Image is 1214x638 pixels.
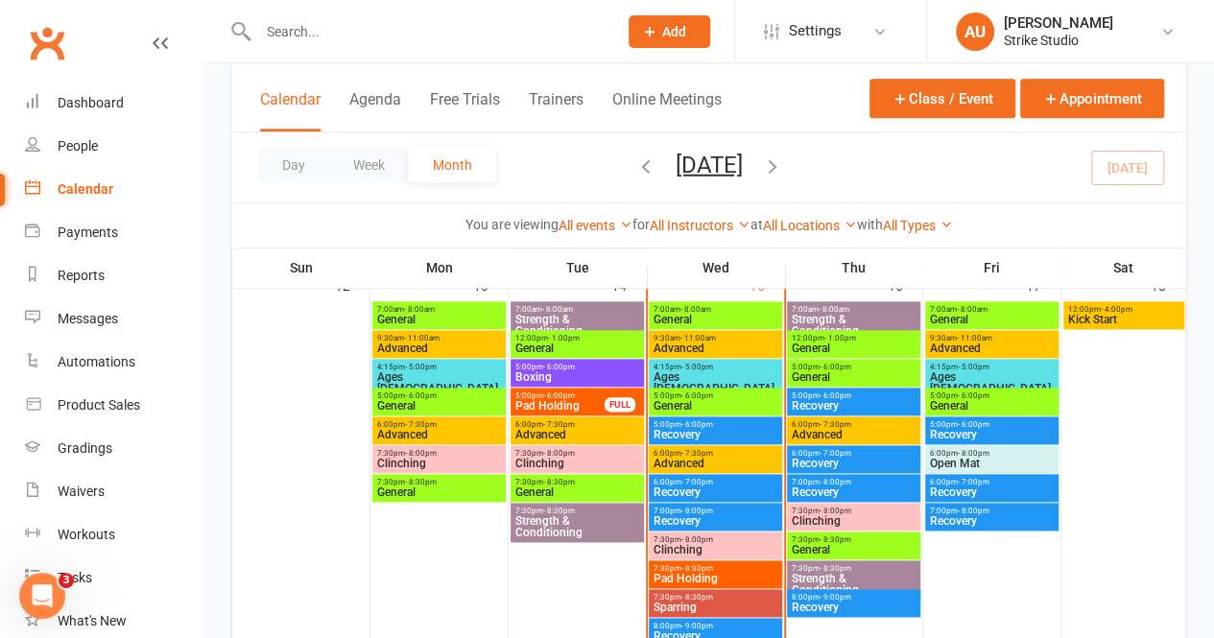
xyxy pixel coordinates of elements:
[329,148,409,182] button: Week
[376,429,502,440] span: Advanced
[820,449,851,458] span: - 7:00pm
[680,305,711,314] span: - 8:00am
[59,573,74,588] span: 3
[25,168,202,211] a: Calendar
[653,391,778,400] span: 5:00pm
[25,427,202,470] a: Gradings
[548,334,580,343] span: - 1:00pm
[376,420,502,429] span: 6:00pm
[929,515,1055,527] span: Recovery
[681,363,713,371] span: - 5:00pm
[514,334,640,343] span: 12:00pm
[58,181,113,197] div: Calendar
[681,622,713,630] span: - 9:00pm
[791,486,916,498] span: Recovery
[376,363,502,371] span: 4:15pm
[25,297,202,341] a: Messages
[430,90,500,131] button: Free Trials
[929,305,1055,314] span: 7:00am
[929,486,1055,498] span: Recovery
[25,125,202,168] a: People
[25,82,202,125] a: Dashboard
[653,622,778,630] span: 8:00pm
[260,90,321,131] button: Calendar
[1067,305,1180,314] span: 12:00pm
[791,391,916,400] span: 5:00pm
[957,334,992,343] span: - 11:00am
[653,343,778,354] span: Advanced
[405,391,437,400] span: - 6:00pm
[465,217,559,232] strong: You are viewing
[820,391,851,400] span: - 6:00pm
[791,400,916,412] span: Recovery
[929,334,1055,343] span: 9:30am
[791,343,916,354] span: General
[514,478,640,486] span: 7:30pm
[791,602,916,613] span: Recovery
[376,449,502,458] span: 7:30pm
[25,254,202,297] a: Reports
[25,513,202,556] a: Workouts
[252,18,605,45] input: Search...
[824,334,856,343] span: - 1:00pm
[785,248,923,288] th: Thu
[58,440,112,456] div: Gradings
[58,95,124,110] div: Dashboard
[1020,79,1164,118] button: Appointment
[58,527,115,542] div: Workouts
[958,363,989,371] span: - 5:00pm
[791,593,916,602] span: 8:00pm
[681,535,713,544] span: - 8:00pm
[543,478,575,486] span: - 8:30pm
[1067,314,1180,325] span: Kick Start
[791,544,916,555] span: General
[647,248,785,288] th: Wed
[956,12,994,51] div: AU
[653,593,778,602] span: 7:30pm
[376,391,502,400] span: 5:00pm
[376,458,502,469] span: Clinching
[58,570,92,585] div: Tasks
[820,420,851,429] span: - 7:30pm
[653,449,778,458] span: 6:00pm
[653,507,778,515] span: 7:00pm
[958,478,989,486] span: - 7:00pm
[929,458,1055,469] span: Open Mat
[514,371,640,383] span: Boxing
[514,420,640,429] span: 6:00pm
[514,314,640,337] span: Strength & Conditioning
[653,564,778,573] span: 7:30pm
[958,391,989,400] span: - 6:00pm
[58,484,105,499] div: Waivers
[791,420,916,429] span: 6:00pm
[653,515,778,527] span: Recovery
[258,148,329,182] button: Day
[653,535,778,544] span: 7:30pm
[958,420,989,429] span: - 6:00pm
[629,15,710,48] button: Add
[409,148,496,182] button: Month
[376,334,502,343] span: 9:30am
[376,305,502,314] span: 7:00am
[653,602,778,613] span: Sparring
[653,371,778,394] span: Ages [DEMOGRAPHIC_DATA]
[681,420,713,429] span: - 6:00pm
[58,354,135,369] div: Automations
[750,217,763,232] strong: at
[820,478,851,486] span: - 8:00pm
[404,305,435,314] span: - 8:00am
[923,248,1061,288] th: Fri
[681,564,713,573] span: - 8:30pm
[1101,305,1132,314] span: - 4:00pm
[653,400,778,412] span: General
[559,218,632,233] a: All events
[25,470,202,513] a: Waivers
[662,24,686,39] span: Add
[653,478,778,486] span: 6:00pm
[869,79,1015,118] button: Class / Event
[1061,248,1186,288] th: Sat
[58,268,105,283] div: Reports
[791,458,916,469] span: Recovery
[376,486,502,498] span: General
[405,478,437,486] span: - 8:30pm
